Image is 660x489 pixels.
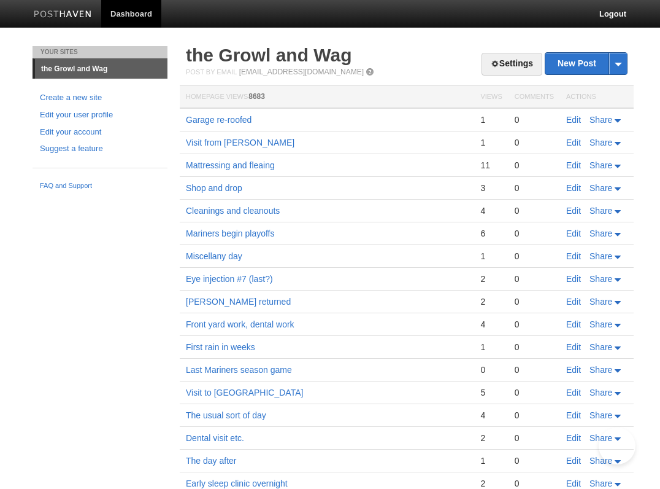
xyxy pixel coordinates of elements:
span: Share [589,365,612,375]
span: Share [589,206,612,216]
div: 3 [480,182,502,194]
a: Last Mariners season game [186,365,292,375]
div: 1 [480,342,502,353]
a: Mattressing and fleaing [186,160,275,170]
span: Share [589,410,612,420]
a: Suggest a feature [40,143,160,155]
div: 6 [480,228,502,239]
span: Share [589,274,612,284]
span: Share [589,319,612,329]
th: Actions [560,86,634,109]
a: The usual sort of day [186,410,266,420]
span: Share [589,183,612,193]
span: Share [589,251,612,261]
a: Edit [566,365,581,375]
a: Cleanings and cleanouts [186,206,280,216]
a: Edit [566,479,581,488]
a: Edit your account [40,126,160,139]
a: Shop and drop [186,183,242,193]
a: Miscellany day [186,251,242,261]
div: 0 [515,114,554,125]
a: Edit [566,342,581,352]
a: FAQ and Support [40,181,160,192]
a: Visit to [GEOGRAPHIC_DATA] [186,388,303,397]
div: 0 [515,205,554,216]
div: 0 [515,410,554,421]
div: 0 [515,319,554,330]
div: 0 [515,273,554,284]
div: 1 [480,137,502,148]
span: Share [589,138,612,147]
a: the Growl and Wag [186,45,352,65]
a: Edit [566,388,581,397]
div: 2 [480,432,502,444]
span: Share [589,433,612,443]
div: 2 [480,296,502,307]
a: Eye injection #7 (last?) [186,274,273,284]
a: the Growl and Wag [35,59,167,79]
a: Front yard work, dental work [186,319,294,329]
a: Mariners begin playoffs [186,229,274,238]
span: Share [589,342,612,352]
div: 0 [515,364,554,375]
a: Edit [566,183,581,193]
th: Views [474,86,508,109]
a: Settings [482,53,542,76]
a: Visit from [PERSON_NAME] [186,138,294,147]
div: 5 [480,387,502,398]
a: New Post [545,53,627,74]
div: 4 [480,205,502,216]
a: Dental visit etc. [186,433,244,443]
a: The day after [186,456,237,466]
a: Edit [566,251,581,261]
span: Post by Email [186,68,237,76]
a: Edit [566,138,581,147]
div: 0 [515,455,554,466]
div: 0 [515,296,554,307]
div: 0 [515,182,554,194]
a: Edit your user profile [40,109,160,122]
div: 2 [480,273,502,284]
iframe: Help Scout Beacon - Open [599,428,635,464]
div: 4 [480,319,502,330]
span: Share [589,297,612,307]
div: 0 [515,160,554,171]
li: Your Sites [33,46,167,58]
img: Posthaven-bar [34,10,92,20]
a: [PERSON_NAME] returned [186,297,291,307]
th: Homepage Views [180,86,474,109]
span: Share [589,115,612,125]
span: 8683 [248,92,265,101]
div: 0 [515,228,554,239]
a: Edit [566,115,581,125]
div: 0 [515,342,554,353]
a: Edit [566,206,581,216]
div: 0 [515,387,554,398]
div: 4 [480,410,502,421]
div: 0 [515,137,554,148]
span: Share [589,229,612,238]
div: 1 [480,114,502,125]
a: [EMAIL_ADDRESS][DOMAIN_NAME] [239,68,364,76]
th: Comments [508,86,560,109]
div: 0 [515,251,554,262]
span: Share [589,388,612,397]
span: Share [589,160,612,170]
div: 1 [480,455,502,466]
div: 0 [515,478,554,489]
a: Early sleep clinic overnight [186,479,288,488]
a: Edit [566,410,581,420]
a: Create a new site [40,92,160,104]
a: Edit [566,297,581,307]
div: 11 [480,160,502,171]
span: Share [589,456,612,466]
a: Garage re-roofed [186,115,251,125]
a: Edit [566,229,581,238]
a: First rain in weeks [186,342,255,352]
div: 2 [480,478,502,489]
div: 1 [480,251,502,262]
span: Share [589,479,612,488]
a: Edit [566,274,581,284]
a: Edit [566,319,581,329]
div: 0 [480,364,502,375]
